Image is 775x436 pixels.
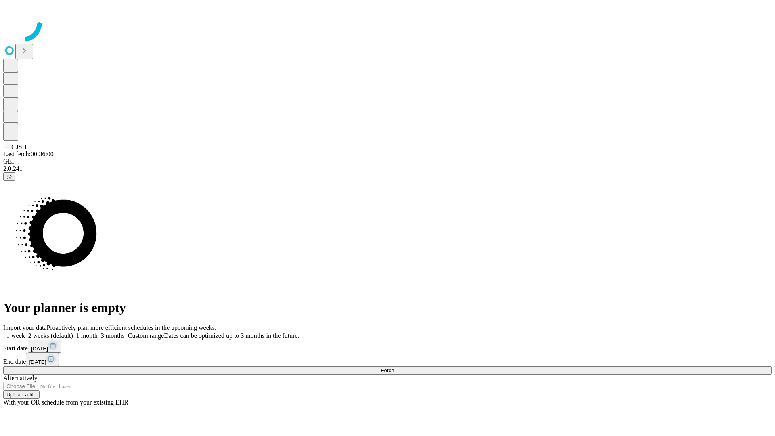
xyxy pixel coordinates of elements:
[3,340,772,353] div: Start date
[26,353,59,366] button: [DATE]
[76,332,98,339] span: 1 month
[381,367,394,373] span: Fetch
[28,332,73,339] span: 2 weeks (default)
[29,359,46,365] span: [DATE]
[3,366,772,375] button: Fetch
[164,332,299,339] span: Dates can be optimized up to 3 months in the future.
[31,346,48,352] span: [DATE]
[6,174,12,180] span: @
[28,340,61,353] button: [DATE]
[11,143,27,150] span: GJSH
[3,324,47,331] span: Import your data
[3,375,37,381] span: Alternatively
[47,324,216,331] span: Proactively plan more efficient schedules in the upcoming weeks.
[3,158,772,165] div: GEI
[3,399,128,406] span: With your OR schedule from your existing EHR
[3,172,15,181] button: @
[3,151,54,157] span: Last fetch: 00:36:00
[3,165,772,172] div: 2.0.241
[3,390,40,399] button: Upload a file
[101,332,125,339] span: 3 months
[3,300,772,315] h1: Your planner is empty
[3,353,772,366] div: End date
[128,332,164,339] span: Custom range
[6,332,25,339] span: 1 week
